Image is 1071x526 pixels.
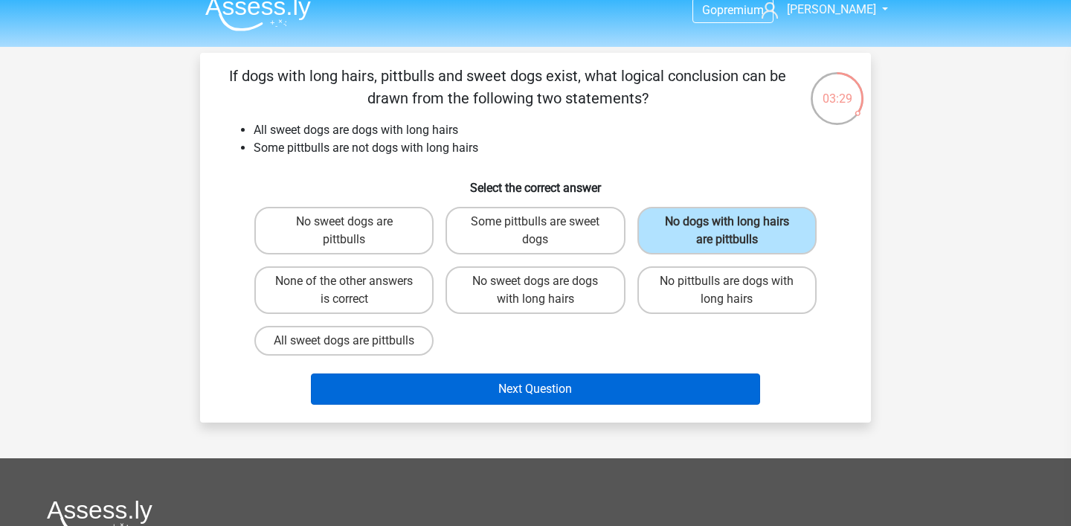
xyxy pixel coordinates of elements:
[254,326,434,356] label: All sweet dogs are pittbulls
[254,139,847,157] li: Some pittbulls are not dogs with long hairs
[637,266,817,314] label: No pittbulls are dogs with long hairs
[224,169,847,195] h6: Select the correct answer
[446,207,625,254] label: Some pittbulls are sweet dogs
[756,1,878,19] a: [PERSON_NAME]
[446,266,625,314] label: No sweet dogs are dogs with long hairs
[637,207,817,254] label: No dogs with long hairs are pittbulls
[224,65,791,109] p: If dogs with long hairs, pittbulls and sweet dogs exist, what logical conclusion can be drawn fro...
[254,121,847,139] li: All sweet dogs are dogs with long hairs
[787,2,876,16] span: [PERSON_NAME]
[254,266,434,314] label: None of the other answers is correct
[702,3,717,17] span: Go
[717,3,764,17] span: premium
[254,207,434,254] label: No sweet dogs are pittbulls
[809,71,865,108] div: 03:29
[311,373,761,405] button: Next Question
